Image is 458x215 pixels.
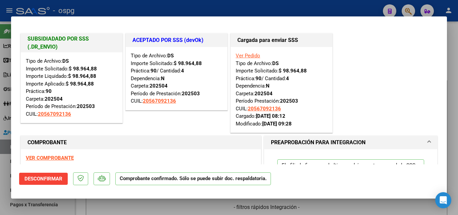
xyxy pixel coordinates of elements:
strong: 202503 [280,98,298,104]
strong: $ 98.964,88 [174,60,202,66]
p: Comprobante confirmado. Sólo se puede subir doc. respaldatoria. [115,172,271,185]
h1: Cargada para enviar SSS [237,36,326,44]
button: Desconfirmar [19,173,68,185]
span: Desconfirmar [24,176,62,182]
strong: DS [167,53,174,59]
strong: 4 [286,75,289,82]
h1: SUBSIDIADADO POR SSS (.DR_ENVIO) [27,35,116,51]
h1: PREAPROBACIÓN PARA INTEGRACION [271,139,365,147]
div: Open Intercom Messenger [435,192,451,208]
div: Tipo de Archivo: Importe Solicitado: Práctica: / Cantidad: Dependencia: Carpeta: Período de Prest... [131,52,222,105]
strong: COMPROBANTE [27,139,67,146]
strong: N [161,75,165,82]
strong: 90 [151,68,157,74]
p: El afiliado figura en el ultimo padrón que tenemos de la SSS de [277,159,424,184]
strong: 202504 [45,96,63,102]
div: Tipo de Archivo: Importe Solicitado: Importe Liquidado: Importe Aplicado: Práctica: Carpeta: Perí... [26,57,117,118]
mat-expansion-panel-header: PREAPROBACIÓN PARA INTEGRACION [264,136,437,149]
strong: $ 98.964,88 [69,66,97,72]
strong: $ 98.964,88 [279,68,307,74]
strong: 4 [181,68,184,74]
span: 20567092136 [38,111,71,117]
strong: 202504 [150,83,168,89]
a: Ver Pedido [236,53,260,59]
strong: N [266,83,270,89]
strong: [DATE] 09:28 [262,121,292,127]
strong: 90 [255,75,262,82]
span: Modificado: [236,121,292,127]
a: VER COMPROBANTE [26,155,74,161]
strong: DS [272,60,279,66]
strong: $ 98.964,88 [66,81,94,87]
strong: 202503 [182,91,200,97]
strong: DS [62,58,69,64]
strong: 202503 [77,103,95,109]
span: 20567092136 [143,98,176,104]
span: 20567092136 [248,106,281,112]
strong: 90 [46,88,52,94]
h1: ACEPTADO POR SSS (devOk) [132,36,221,44]
div: Tipo de Archivo: Importe Solicitado: Práctica: / Cantidad: Dependencia: Carpeta: Período Prestaci... [236,52,327,127]
strong: [DATE] 08:12 [256,113,285,119]
strong: $ 98.964,88 [68,73,96,79]
strong: 202504 [254,91,273,97]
